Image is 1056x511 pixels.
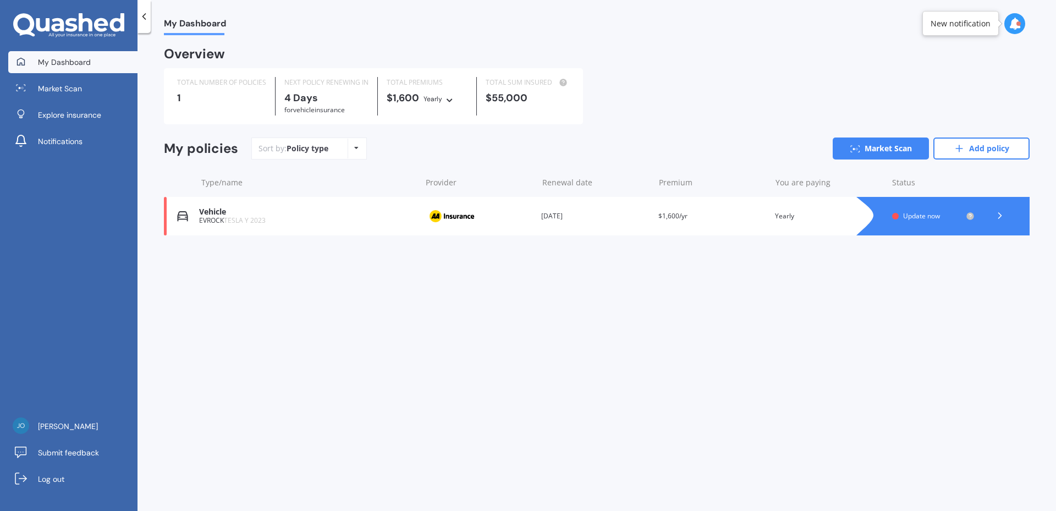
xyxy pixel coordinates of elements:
span: TESLA Y 2023 [224,216,266,225]
div: Sort by: [258,143,328,154]
div: Type/name [201,177,417,188]
div: Overview [164,48,225,59]
div: NEXT POLICY RENEWING IN [284,77,369,88]
a: Submit feedback [8,442,137,464]
div: Status [892,177,975,188]
div: Yearly [775,211,883,222]
div: My policies [164,141,238,157]
span: Update now [903,211,940,221]
span: [PERSON_NAME] [38,421,98,432]
div: Premium [659,177,767,188]
a: My Dashboard [8,51,137,73]
div: $55,000 [486,92,570,103]
a: Notifications [8,130,137,152]
div: Renewal date [542,177,650,188]
div: $1,600 [387,92,468,105]
a: Explore insurance [8,104,137,126]
a: Log out [8,468,137,490]
span: Log out [38,474,64,485]
span: Market Scan [38,83,82,94]
span: Notifications [38,136,82,147]
span: $1,600/yr [658,211,687,221]
b: 4 Days [284,91,318,105]
div: New notification [931,18,991,29]
span: Submit feedback [38,447,99,458]
span: My Dashboard [164,18,226,33]
div: TOTAL PREMIUMS [387,77,468,88]
div: 1 [177,92,266,103]
div: Provider [426,177,533,188]
img: Vehicle [177,211,188,222]
div: TOTAL NUMBER OF POLICIES [177,77,266,88]
span: for Vehicle insurance [284,105,345,114]
img: AA [424,206,479,227]
span: Explore insurance [38,109,101,120]
div: [DATE] [541,211,650,222]
div: You are paying [776,177,883,188]
div: Policy type [287,143,328,154]
div: TOTAL SUM INSURED [486,77,570,88]
div: EVROCK [199,217,415,224]
div: Vehicle [199,207,415,217]
a: Market Scan [833,138,929,160]
span: My Dashboard [38,57,91,68]
a: Add policy [933,138,1030,160]
img: 6e41584dd91ff71c141c8fd01b78c17e [13,417,29,434]
div: Yearly [424,94,442,105]
a: [PERSON_NAME] [8,415,137,437]
a: Market Scan [8,78,137,100]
